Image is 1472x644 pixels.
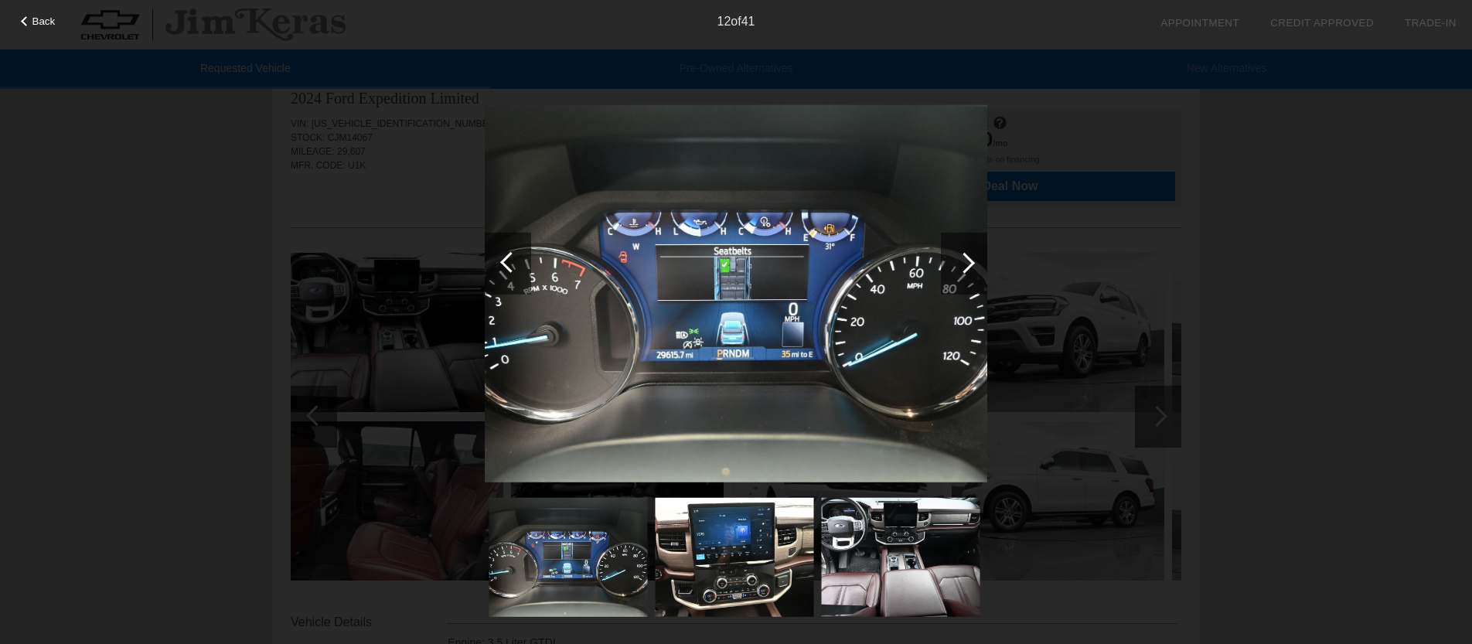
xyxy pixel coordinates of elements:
a: Credit Approved [1270,17,1374,29]
img: 12.jpg [485,105,987,482]
span: Back [32,15,56,27]
img: 13.jpg [655,498,813,617]
a: Appointment [1160,17,1239,29]
span: 41 [741,15,755,28]
img: 12.jpg [489,498,647,617]
img: 14.jpg [821,498,980,617]
span: 12 [717,15,731,28]
a: Trade-In [1405,17,1457,29]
